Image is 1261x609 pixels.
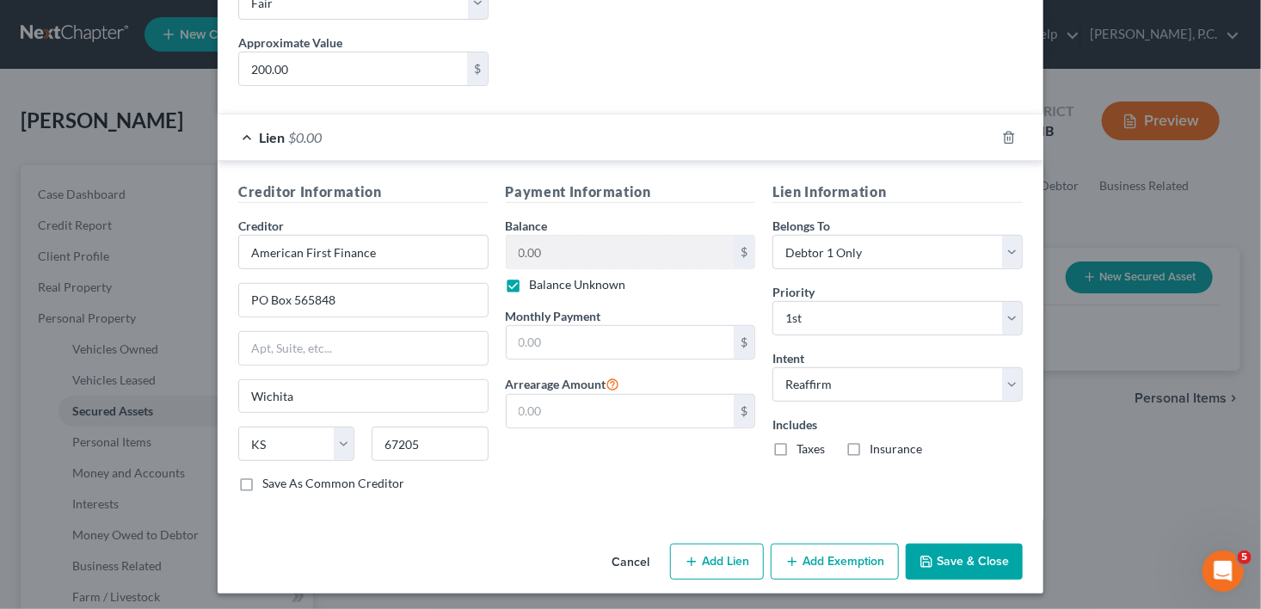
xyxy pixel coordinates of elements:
input: Enter address... [239,284,488,317]
span: 5 [1238,551,1252,564]
span: Creditor [238,218,284,233]
label: Taxes [797,440,825,458]
span: Lien [259,129,285,145]
label: Balance Unknown [530,276,626,293]
input: Enter city... [239,380,488,413]
button: Cancel [598,545,663,580]
input: 0.00 [507,236,735,268]
label: Arrearage Amount [506,373,620,394]
input: 0.00 [239,52,467,85]
span: Belongs To [772,218,830,233]
button: Add Exemption [771,544,899,580]
button: Add Lien [670,544,764,580]
input: Enter zip... [372,427,488,461]
div: $ [734,395,754,428]
input: 0.00 [507,395,735,428]
input: Search creditor by name... [238,235,489,269]
iframe: Intercom live chat [1203,551,1244,592]
span: Priority [772,285,815,299]
label: Monthly Payment [506,307,601,325]
label: Includes [772,415,1023,434]
input: Apt, Suite, etc... [239,332,488,365]
label: Balance [506,217,548,235]
button: Save & Close [906,544,1023,580]
label: Save As Common Creditor [262,475,404,492]
h5: Payment Information [506,181,756,203]
div: $ [467,52,488,85]
span: $0.00 [288,129,322,145]
label: Intent [772,349,804,367]
div: $ [734,236,754,268]
span: Approximate Value [238,35,342,50]
div: $ [734,326,754,359]
h5: Creditor Information [238,181,489,203]
label: Insurance [870,440,922,458]
h5: Lien Information [772,181,1023,203]
input: 0.00 [507,326,735,359]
